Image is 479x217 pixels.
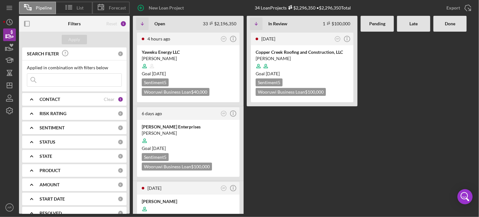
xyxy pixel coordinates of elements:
div: Wooruwi Business Loan $40,000 [142,88,209,96]
div: Yaweku Energy LLC [142,49,235,55]
time: 2025-08-18 17:42 [147,36,170,41]
div: [PERSON_NAME] [142,55,235,62]
div: Clear [104,97,115,102]
a: [DATE]ARCopper Creek Roofing and Construction, LLC[PERSON_NAME]Goal [DATE]Sentiment5Wooruwi Busin... [250,32,354,103]
button: AR [220,109,228,118]
div: [PERSON_NAME] [142,198,235,205]
div: 0 [118,168,123,173]
div: 0 [118,210,123,216]
div: Wooruwi Business Loan $100,000 [256,88,326,96]
time: 2025-08-12 00:06 [147,185,161,191]
span: Goal [142,146,166,151]
button: Export [440,2,476,14]
span: List [77,5,84,10]
time: 2025-08-13 01:18 [142,111,162,116]
span: Goal [256,71,280,76]
button: AR [220,184,228,193]
b: STATUS [40,139,55,145]
button: New Loan Project [133,2,190,14]
b: Pending [369,21,385,26]
button: Apply [62,35,87,44]
b: Done [445,21,455,26]
div: Export [446,2,460,14]
text: AR [222,38,225,40]
text: AR [222,187,225,189]
b: RESOLVED [40,211,62,216]
div: 0 [118,153,123,159]
span: Forecast [109,5,126,10]
a: 4 hours agoARYaweku Energy LLC[PERSON_NAME]Goal [DATE]Sentiment5Wooruwi Business Loan$40,000 [136,32,240,103]
time: 12/29/2024 [152,71,166,76]
div: 33 $2,196,350 [203,21,236,26]
div: 34 Loan Projects • $2,296,350 Total [255,5,351,10]
div: 0 [118,196,123,202]
b: AMOUNT [40,182,59,187]
time: 08/31/2024 [266,71,280,76]
div: 1 [120,21,127,27]
div: Sentiment 5 [142,153,169,161]
text: AR [222,112,225,115]
time: 08/27/2024 [152,146,166,151]
b: STATE [40,154,52,159]
div: Sentiment 5 [142,78,169,86]
div: [PERSON_NAME] [256,55,349,62]
span: Goal [142,71,166,76]
div: 1 [118,96,123,102]
div: Sentiment 5 [256,78,283,86]
div: 0 [118,139,123,145]
b: Late [410,21,418,26]
b: In Review [268,21,287,26]
div: Wooruwi Business Loan $100,000 [142,163,212,170]
div: 1 $100,000 [323,21,350,26]
button: AR [220,35,228,43]
text: AR [7,206,11,209]
div: Applied in combination with filters below [27,65,122,70]
div: New Loan Project [149,2,184,14]
div: Copper Creek Roofing and Construction, LLC [256,49,349,55]
span: Pipeline [36,5,52,10]
b: CONTACT [40,97,60,102]
b: RISK RATING [40,111,66,116]
div: [PERSON_NAME] Enterprises [142,124,235,130]
div: 0 [118,111,123,116]
div: 0 [118,51,123,57]
div: $2,296,350 [287,5,315,10]
div: 0 [118,125,123,131]
button: AR [3,201,16,214]
div: Reset [106,21,117,26]
b: Filters [68,21,81,26]
b: SEARCH FILTER [27,51,59,56]
div: 0 [118,182,123,188]
time: 2025-03-30 22:53 [261,36,275,41]
text: AR [336,38,339,40]
div: Apply [69,35,80,44]
b: Open [154,21,165,26]
div: Open Intercom Messenger [457,189,473,204]
b: SENTIMENT [40,125,65,130]
button: AR [333,35,342,43]
a: 6 days agoAR[PERSON_NAME] Enterprises[PERSON_NAME]Goal [DATE]Sentiment5Wooruwi Business Loan$100,000 [136,106,240,178]
div: [PERSON_NAME] [142,130,235,136]
b: PRODUCT [40,168,60,173]
b: START DATE [40,196,65,201]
